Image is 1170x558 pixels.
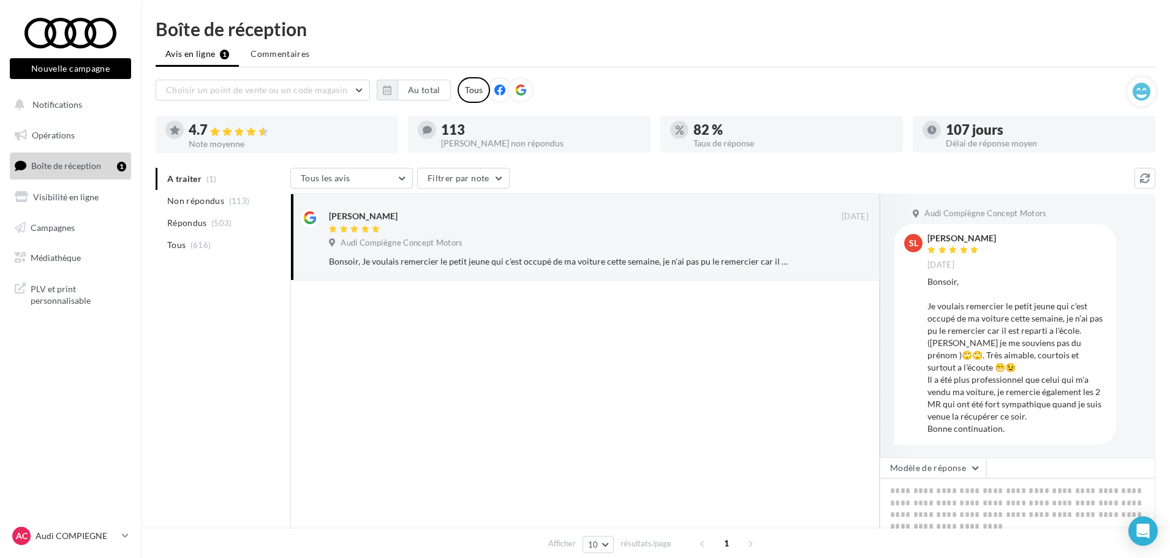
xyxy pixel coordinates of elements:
[924,208,1046,219] span: Audi Compiègne Concept Motors
[927,260,954,271] span: [DATE]
[7,245,134,271] a: Médiathèque
[842,211,869,222] span: [DATE]
[693,123,893,137] div: 82 %
[31,252,81,263] span: Médiathèque
[621,538,671,549] span: résultats/page
[251,48,309,60] span: Commentaires
[32,130,75,140] span: Opérations
[117,162,126,172] div: 1
[167,217,207,229] span: Répondus
[927,234,996,243] div: [PERSON_NAME]
[301,173,350,183] span: Tous les avis
[7,153,134,179] a: Boîte de réception1
[211,218,232,228] span: (503)
[441,123,641,137] div: 113
[441,139,641,148] div: [PERSON_NAME] non répondus
[36,530,117,542] p: Audi COMPIEGNE
[377,80,451,100] button: Au total
[16,530,28,542] span: AC
[398,80,451,100] button: Au total
[909,237,918,249] span: sl
[927,276,1106,435] div: Bonsoir, Je voulais remercier le petit jeune qui c'est occupé de ma voiture cette semaine, je n'a...
[548,538,576,549] span: Afficher
[31,160,101,171] span: Boîte de réception
[7,184,134,210] a: Visibilité en ligne
[693,139,893,148] div: Taux de réponse
[458,77,490,103] div: Tous
[167,239,186,251] span: Tous
[156,20,1155,38] div: Boîte de réception
[946,123,1145,137] div: 107 jours
[189,123,388,137] div: 4.7
[717,533,736,553] span: 1
[189,140,388,148] div: Note moyenne
[10,58,131,79] button: Nouvelle campagne
[329,255,789,268] div: Bonsoir, Je voulais remercier le petit jeune qui c'est occupé de ma voiture cette semaine, je n'a...
[7,92,129,118] button: Notifications
[7,276,134,312] a: PLV et print personnalisable
[191,240,211,250] span: (616)
[229,196,250,206] span: (113)
[880,458,986,478] button: Modèle de réponse
[31,281,126,307] span: PLV et print personnalisable
[32,99,82,110] span: Notifications
[588,540,598,549] span: 10
[33,192,99,202] span: Visibilité en ligne
[166,85,347,95] span: Choisir un point de vente ou un code magasin
[7,215,134,241] a: Campagnes
[10,524,131,548] a: AC Audi COMPIEGNE
[1128,516,1158,546] div: Open Intercom Messenger
[156,80,370,100] button: Choisir un point de vente ou un code magasin
[583,536,614,553] button: 10
[341,238,462,249] span: Audi Compiègne Concept Motors
[290,168,413,189] button: Tous les avis
[946,139,1145,148] div: Délai de réponse moyen
[31,222,75,232] span: Campagnes
[417,168,510,189] button: Filtrer par note
[167,195,224,207] span: Non répondus
[329,210,398,222] div: [PERSON_NAME]
[7,123,134,148] a: Opérations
